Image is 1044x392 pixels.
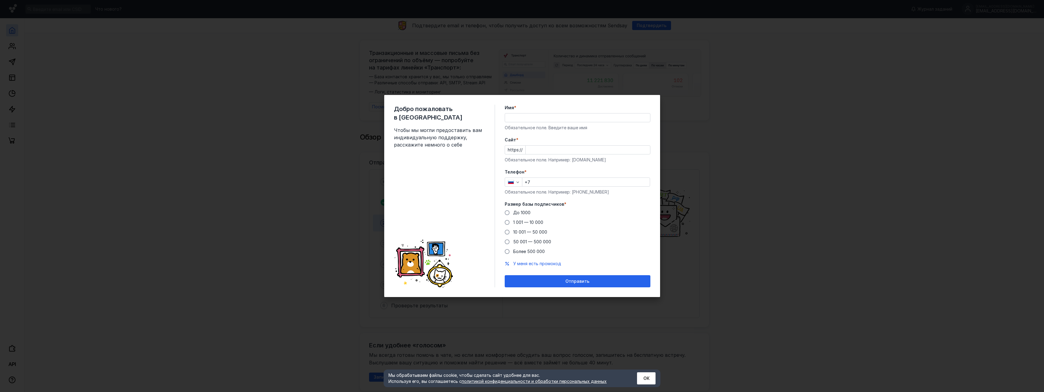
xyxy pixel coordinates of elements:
[513,239,551,244] span: 50 001 — 500 000
[505,189,650,195] div: Обязательное поле. Например: [PHONE_NUMBER]
[462,379,607,384] a: политикой конфиденциальности и обработки персональных данных
[505,169,524,175] span: Телефон
[513,261,561,266] span: У меня есть промокод
[505,275,650,287] button: Отправить
[394,127,485,148] span: Чтобы мы могли предоставить вам индивидуальную поддержку, расскажите немного о себе
[394,105,485,122] span: Добро пожаловать в [GEOGRAPHIC_DATA]
[637,372,656,384] button: ОК
[505,125,650,131] div: Обязательное поле. Введите ваше имя
[505,105,514,111] span: Имя
[505,137,516,143] span: Cайт
[388,372,622,384] div: Мы обрабатываем файлы cookie, чтобы сделать сайт удобнее для вас. Используя его, вы соглашаетесь c
[505,157,650,163] div: Обязательное поле. Например: [DOMAIN_NAME]
[513,229,547,235] span: 10 001 — 50 000
[513,220,543,225] span: 1 001 — 10 000
[513,249,545,254] span: Более 500 000
[513,210,530,215] span: До 1000
[505,201,564,207] span: Размер базы подписчиков
[513,261,561,267] button: У меня есть промокод
[565,279,589,284] span: Отправить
